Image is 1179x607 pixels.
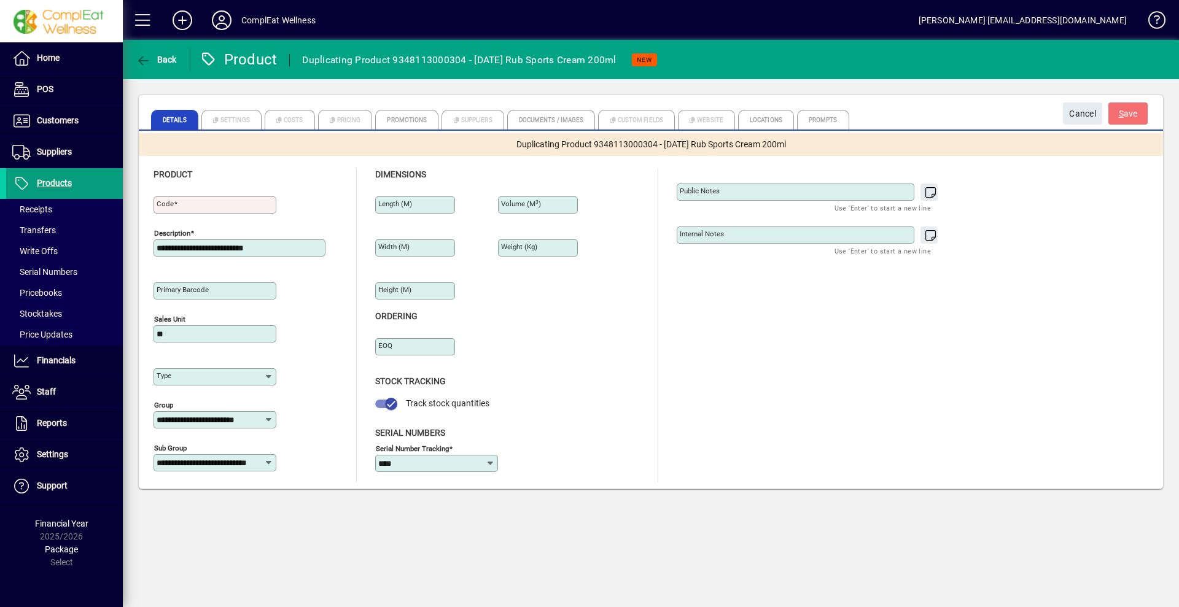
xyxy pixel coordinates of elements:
[12,309,62,319] span: Stocktakes
[375,428,445,438] span: Serial Numbers
[154,229,190,238] mat-label: Description
[1063,102,1102,125] button: Cancel
[241,10,316,30] div: ComplEat Wellness
[12,267,77,277] span: Serial Numbers
[35,519,88,528] span: Financial Year
[6,43,123,74] a: Home
[375,311,418,321] span: Ordering
[6,74,123,105] a: POS
[12,225,56,235] span: Transfers
[378,242,410,251] mat-label: Width (m)
[1139,2,1164,42] a: Knowledge Base
[302,50,616,70] div: Duplicating Product 9348113000304 - [DATE] Rub Sports Cream 200ml
[835,201,931,215] mat-hint: Use 'Enter' to start a new line
[835,244,931,258] mat-hint: Use 'Enter' to start a new line
[37,115,79,125] span: Customers
[6,241,123,261] a: Write Offs
[154,401,173,409] mat-label: Group
[6,303,123,324] a: Stocktakes
[6,377,123,408] a: Staff
[6,324,123,345] a: Price Updates
[136,55,177,64] span: Back
[37,449,68,459] span: Settings
[163,9,202,31] button: Add
[154,444,187,452] mat-label: Sub group
[154,169,192,179] span: Product
[37,481,68,490] span: Support
[1119,109,1124,118] span: S
[1119,104,1138,124] span: ave
[12,288,62,298] span: Pricebooks
[37,418,67,428] span: Reports
[680,230,724,238] mat-label: Internal Notes
[1069,104,1096,124] span: Cancel
[45,544,78,554] span: Package
[406,398,489,408] span: Track stock quantities
[680,187,720,195] mat-label: Public Notes
[12,204,52,214] span: Receipts
[376,444,449,452] mat-label: Serial Number tracking
[6,137,123,168] a: Suppliers
[6,106,123,136] a: Customers
[6,408,123,439] a: Reports
[501,199,541,208] mat-label: Volume (m )
[157,371,171,380] mat-label: Type
[6,346,123,376] a: Financials
[12,330,72,339] span: Price Updates
[378,199,412,208] mat-label: Length (m)
[6,199,123,220] a: Receipts
[375,169,426,179] span: Dimensions
[37,84,53,94] span: POS
[37,147,72,157] span: Suppliers
[6,439,123,470] a: Settings
[157,199,174,208] mat-label: Code
[37,178,72,188] span: Products
[200,50,278,69] div: Product
[123,48,190,71] app-page-header-button: Back
[154,315,185,323] mat-label: Sales unit
[157,285,209,294] mat-label: Primary barcode
[6,471,123,501] a: Support
[37,387,56,396] span: Staff
[535,199,539,205] sup: 3
[1108,102,1148,125] button: Save
[516,138,786,151] span: Duplicating Product 9348113000304 - [DATE] Rub Sports Cream 200ml
[37,53,60,63] span: Home
[378,341,392,350] mat-label: EOQ
[637,56,652,64] span: NEW
[919,10,1127,30] div: [PERSON_NAME] [EMAIL_ADDRESS][DOMAIN_NAME]
[37,355,76,365] span: Financials
[12,246,58,256] span: Write Offs
[6,220,123,241] a: Transfers
[375,376,446,386] span: Stock Tracking
[6,261,123,282] a: Serial Numbers
[133,48,180,71] button: Back
[6,282,123,303] a: Pricebooks
[501,242,537,251] mat-label: Weight (Kg)
[202,9,241,31] button: Profile
[378,285,411,294] mat-label: Height (m)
